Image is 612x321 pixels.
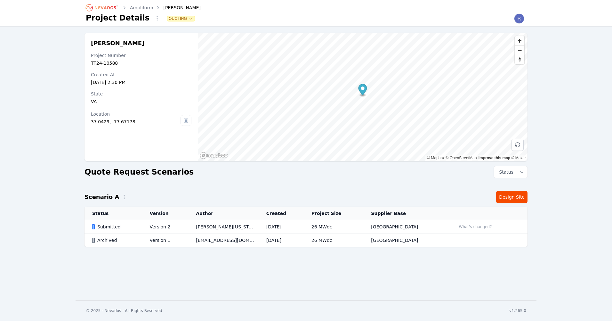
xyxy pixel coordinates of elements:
div: 37.0429, -77.67178 [91,119,181,125]
th: Created [259,207,304,220]
td: Version 2 [142,220,189,234]
tr: SubmittedVersion 2[PERSON_NAME][US_STATE][DATE]26 MWdc[GEOGRAPHIC_DATA]What's changed? [85,220,527,234]
canvas: Map [198,33,527,161]
td: [GEOGRAPHIC_DATA] [363,234,448,247]
th: Supplier Base [363,207,448,220]
div: TT24-10588 [91,60,191,66]
button: Quoting [167,16,195,21]
h2: [PERSON_NAME] [91,39,191,47]
nav: Breadcrumb [86,3,201,13]
td: [DATE] [259,234,304,247]
div: © 2025 - Nevados - All Rights Reserved [86,308,162,313]
h2: Scenario A [85,193,119,202]
button: What's changed? [456,223,495,230]
div: Created At [91,71,191,78]
button: Zoom in [515,36,524,45]
td: 26 MWdc [304,220,364,234]
span: Status [496,169,513,175]
div: Location [91,111,181,117]
td: [PERSON_NAME][US_STATE] [188,220,259,234]
th: Author [188,207,259,220]
a: Mapbox homepage [200,152,228,159]
div: Archived [92,237,139,243]
div: Map marker [358,84,367,97]
th: Status [85,207,142,220]
button: Reset bearing to north [515,55,524,64]
td: [EMAIL_ADDRESS][DOMAIN_NAME] [188,234,259,247]
button: Zoom out [515,45,524,55]
th: Version [142,207,189,220]
a: Maxar [511,156,526,160]
th: Project Size [304,207,364,220]
td: 26 MWdc [304,234,364,247]
div: State [91,91,191,97]
button: Status [494,166,527,178]
a: Mapbox [427,156,445,160]
tr: ArchivedVersion 1[EMAIL_ADDRESS][DOMAIN_NAME][DATE]26 MWdc[GEOGRAPHIC_DATA] [85,234,527,247]
div: v1.265.0 [509,308,526,313]
a: Ampliform [130,4,153,11]
td: Version 1 [142,234,189,247]
td: [GEOGRAPHIC_DATA] [363,220,448,234]
h2: Quote Request Scenarios [85,167,194,177]
div: Submitted [92,224,139,230]
a: Improve this map [479,156,510,160]
div: [PERSON_NAME] [155,4,201,11]
span: Zoom out [515,46,524,55]
td: [DATE] [259,220,304,234]
div: Project Number [91,52,191,59]
div: [DATE] 2:30 PM [91,79,191,86]
h1: Project Details [86,13,149,23]
a: Design Site [496,191,527,203]
div: VA [91,98,191,105]
img: Riley Caron [514,13,524,24]
a: OpenStreetMap [446,156,477,160]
